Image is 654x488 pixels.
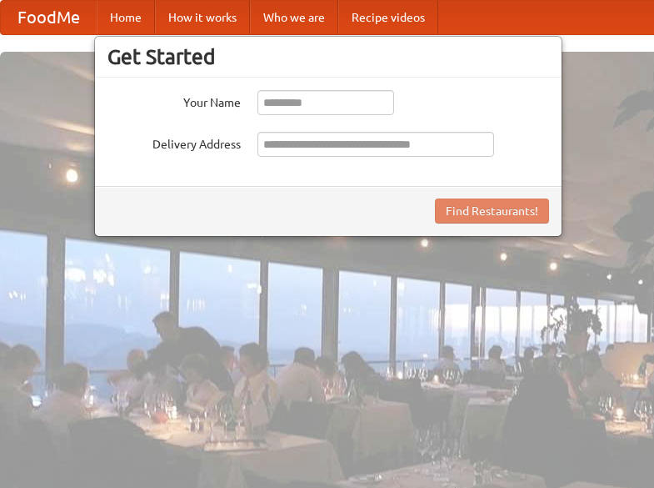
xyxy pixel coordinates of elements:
[107,90,241,111] label: Your Name
[97,1,155,34] a: Home
[107,44,549,69] h3: Get Started
[338,1,438,34] a: Recipe videos
[1,1,97,34] a: FoodMe
[435,199,549,224] button: Find Restaurants!
[107,132,241,153] label: Delivery Address
[155,1,250,34] a: How it works
[250,1,338,34] a: Who we are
